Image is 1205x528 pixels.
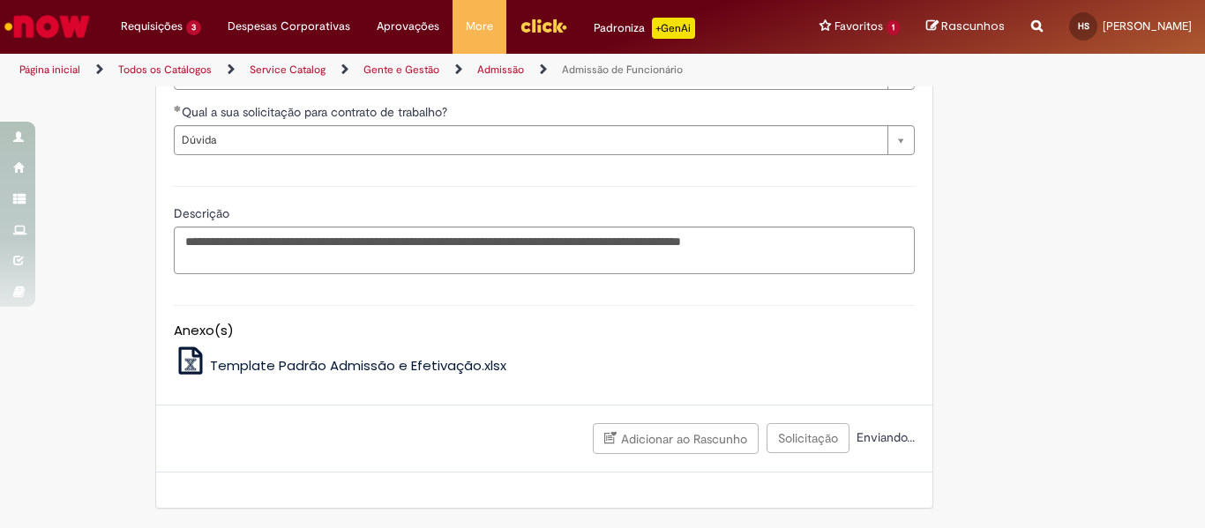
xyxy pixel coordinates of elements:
span: Enviando... [853,429,915,445]
span: Rascunhos [941,18,1005,34]
span: HS [1078,20,1089,32]
a: Admissão de Funcionário [562,63,683,77]
a: Todos os Catálogos [118,63,212,77]
img: ServiceNow [2,9,93,44]
span: Descrição [174,205,233,221]
a: Template Padrão Admissão e Efetivação.xlsx [174,356,507,375]
span: Aprovações [377,18,439,35]
span: Despesas Corporativas [228,18,350,35]
img: click_logo_yellow_360x200.png [520,12,567,39]
span: More [466,18,493,35]
span: Favoritos [835,18,883,35]
a: Rascunhos [926,19,1005,35]
span: Template Padrão Admissão e Efetivação.xlsx [210,356,506,375]
a: Gente e Gestão [363,63,439,77]
a: Service Catalog [250,63,326,77]
a: Admissão [477,63,524,77]
span: Requisições [121,18,183,35]
span: Obrigatório Preenchido [174,105,182,112]
span: 1 [887,20,900,35]
h5: Anexo(s) [174,323,915,338]
span: [PERSON_NAME] [1103,19,1192,33]
p: +GenAi [652,18,695,39]
span: Dúvida [182,126,879,154]
span: Qual a sua solicitação para contrato de trabalho? [182,104,451,120]
textarea: Descrição [174,227,915,274]
div: Padroniza [594,18,695,39]
ul: Trilhas de página [13,54,790,86]
span: 3 [186,20,201,35]
a: Página inicial [19,63,80,77]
